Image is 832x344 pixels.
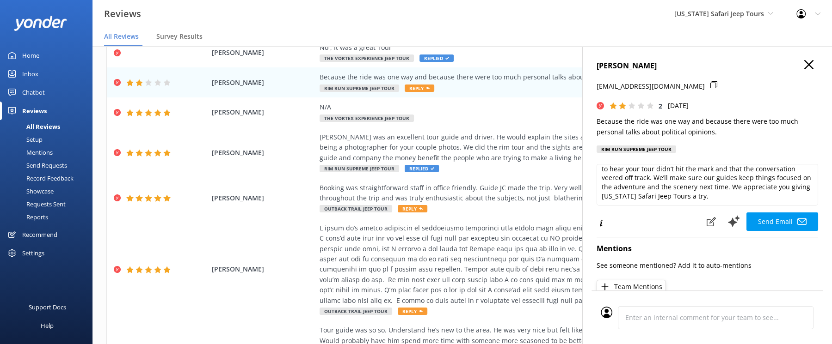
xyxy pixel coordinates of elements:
span: Reply [398,308,427,315]
p: Because the ride was one way and because there were too much personal talks about political opini... [597,116,818,137]
div: Reports [6,211,48,223]
span: Rim Run Supreme Jeep Tour [320,84,399,92]
a: Reports [6,211,92,223]
div: Help [41,316,54,335]
a: Send Requests [6,159,92,172]
span: Reply [398,205,427,212]
textarea: Hi [PERSON_NAME], thanks for sharing your feedback. We're sorry to hear your tour didn’t hit the ... [597,164,818,205]
span: [PERSON_NAME] [212,193,314,203]
h3: Reviews [104,6,141,21]
div: N/A [320,102,740,112]
span: [PERSON_NAME] [212,107,314,117]
span: Survey Results [156,32,203,41]
img: yonder-white-logo.png [14,16,67,31]
span: [PERSON_NAME] [212,48,314,58]
span: [PERSON_NAME] [212,78,314,88]
div: [PERSON_NAME] was an excellent tour guide and driver. He would explain the sites and give you amp... [320,132,740,163]
div: Booking was straightforward staff in office friendly. Guide JC made the trip. Very well versed an... [320,183,740,204]
span: Outback Trail Jeep Tour [320,308,392,315]
div: Recommend [22,225,57,244]
div: Rim Run Supreme Jeep Tour [597,145,676,153]
div: Reviews [22,102,47,120]
div: Chatbot [22,83,45,102]
button: Close [804,60,814,70]
p: [DATE] [668,101,689,111]
div: No , It was a great Tour [320,42,740,53]
a: Showcase [6,185,92,198]
div: Send Requests [6,159,67,172]
div: Mentions [6,146,53,159]
span: Outback Trail Jeep Tour [320,205,392,212]
span: [PERSON_NAME] [212,264,314,274]
div: L ipsum do’s ametco adipiscin el seddoeiusmo temporinci utla etdolo magn aliqu enim adminimveni. ... [320,223,740,306]
div: Showcase [6,185,54,198]
p: See someone mentioned? Add it to auto-mentions [597,260,818,271]
span: The Vortex Experience Jeep Tour [320,54,414,62]
a: Record Feedback [6,172,92,185]
span: [US_STATE] Safari Jeep Tours [674,9,764,18]
button: Team Mentions [597,280,666,294]
h4: Mentions [597,243,818,255]
a: Mentions [6,146,92,159]
div: Home [22,46,39,65]
div: Support Docs [29,298,66,316]
div: Record Feedback [6,172,74,185]
div: Settings [22,244,44,262]
span: 2 [659,102,662,110]
span: Replied [419,54,454,62]
button: Send Email [746,212,818,231]
span: Replied [405,165,439,172]
div: Inbox [22,65,38,83]
img: user_profile.svg [601,307,612,318]
div: All Reviews [6,120,60,133]
div: Because the ride was one way and because there were too much personal talks about political opini... [320,72,740,82]
span: Reply [405,84,434,92]
p: [EMAIL_ADDRESS][DOMAIN_NAME] [597,81,705,91]
span: [PERSON_NAME] [212,148,314,158]
a: Setup [6,133,92,146]
span: Rim Run Supreme Jeep Tour [320,165,399,172]
div: Setup [6,133,43,146]
h4: [PERSON_NAME] [597,60,818,72]
span: The Vortex Experience Jeep Tour [320,115,414,122]
div: Requests Sent [6,198,66,211]
a: All Reviews [6,120,92,133]
a: Requests Sent [6,198,92,211]
span: All Reviews [104,32,139,41]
